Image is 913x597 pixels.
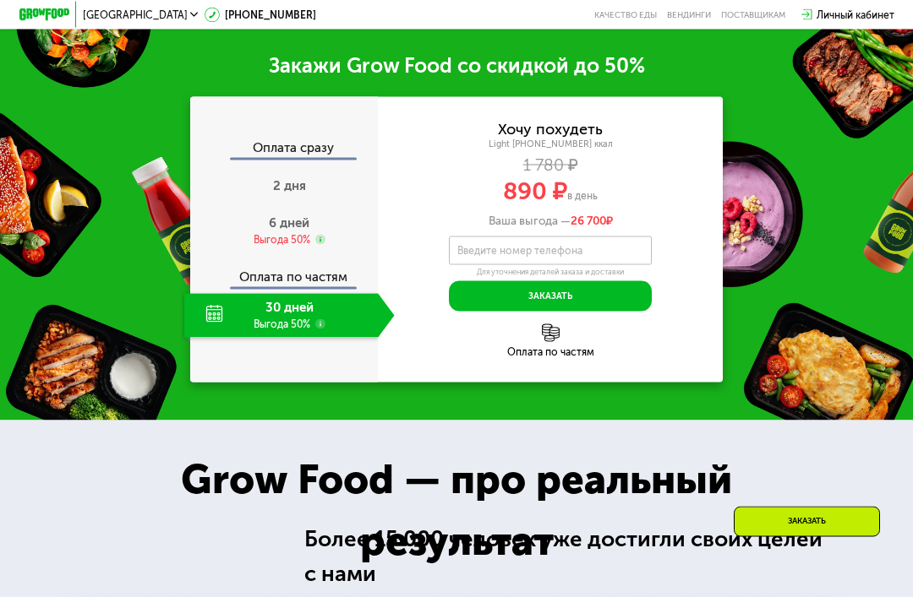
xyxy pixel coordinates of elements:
a: Качество еды [594,10,657,20]
div: Хочу похудеть [498,122,603,137]
div: Для уточнения деталей заказа и доставки [449,268,652,278]
span: 26 700 [571,214,606,228]
div: Заказать [734,507,880,537]
div: 1 780 ₽ [378,159,723,173]
a: Вендинги [667,10,711,20]
span: в день [567,190,598,202]
div: Оплата по частям [192,258,379,288]
div: Light [PHONE_NUMBER] ккал [378,138,723,150]
label: Введите номер телефона [457,247,582,254]
span: 2 дня [273,178,306,193]
div: Оплата по частям [378,347,723,357]
span: 890 ₽ [503,176,567,205]
img: l6xcnZfty9opOoJh.png [542,324,560,342]
span: 6 дней [269,215,309,231]
div: Более 15 000 человек уже достигли своих целей с нами [304,524,837,591]
div: Grow Food — про реальный результат [97,450,817,573]
a: [PHONE_NUMBER] [205,8,316,23]
div: Выгода 50% [254,233,310,247]
div: поставщикам [721,10,785,20]
div: Ваша выгода — [378,214,723,228]
span: [GEOGRAPHIC_DATA] [83,10,188,20]
div: Личный кабинет [817,8,894,23]
button: Заказать [449,281,652,312]
span: ₽ [571,214,613,228]
div: Оплата сразу [192,142,379,159]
